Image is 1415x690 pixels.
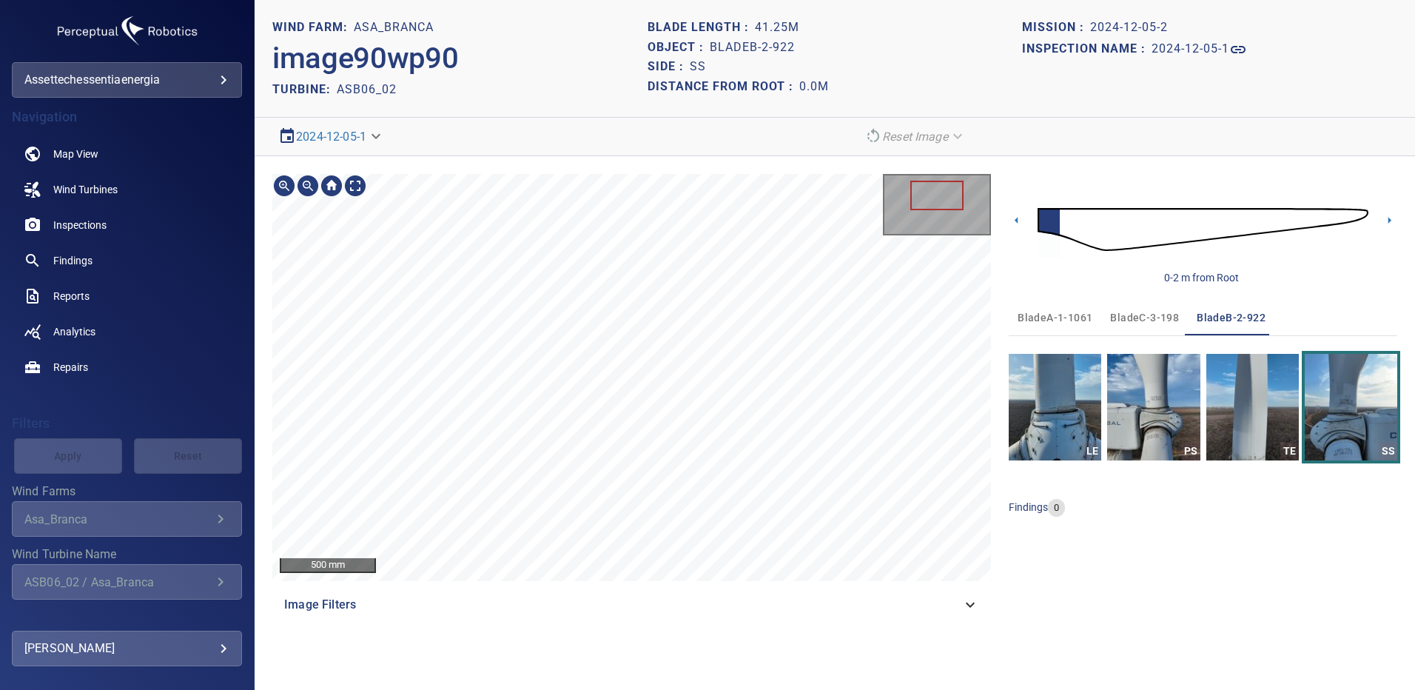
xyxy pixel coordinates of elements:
em: Reset Image [882,130,948,144]
div: Image Filters [272,587,991,623]
h1: Blade length : [648,21,755,35]
div: Wind Turbine Name [12,564,242,600]
a: SS [1305,354,1397,460]
div: PS [1182,442,1200,460]
h1: Mission : [1022,21,1090,35]
a: findings noActive [12,243,242,278]
h1: Asa_Branca [354,21,434,35]
div: Zoom out [296,174,320,198]
div: 0-2 m from Root [1164,270,1239,285]
a: map noActive [12,136,242,172]
span: bladeA-1-1061 [1018,309,1092,327]
h1: WIND FARM: [272,21,354,35]
a: LE [1009,354,1101,460]
span: Image Filters [284,596,961,614]
h1: 2024-12-05-1 [1152,42,1229,56]
span: Analytics [53,324,95,339]
h1: 0.0m [799,80,829,94]
label: Wind Turbine Name [12,549,242,560]
span: Reports [53,289,90,304]
span: Map View [53,147,98,161]
div: Asa_Branca [24,512,212,526]
h2: TURBINE: [272,82,337,96]
div: Reset Image [858,124,972,150]
a: repairs noActive [12,349,242,385]
span: findings [1009,501,1048,513]
label: Wind Farms [12,486,242,498]
h4: Navigation [12,110,242,124]
div: assettechessentiaenergia [12,62,242,98]
h1: Object : [648,41,710,55]
h1: bladeB-2-922 [710,41,795,55]
span: Findings [53,253,93,268]
span: Repairs [53,360,88,375]
h1: SS [690,60,706,74]
div: Zoom in [272,174,296,198]
span: Wind Turbines [53,182,118,197]
span: bladeC-3-198 [1110,309,1179,327]
div: Go home [320,174,343,198]
h2: image90wp90 [272,41,458,76]
div: [PERSON_NAME] [24,637,229,660]
a: analytics noActive [12,314,242,349]
div: 2024-12-05-1 [272,124,390,150]
div: ASB06_02 / Asa_Branca [24,575,212,589]
a: reports noActive [12,278,242,314]
a: PS [1107,354,1200,460]
span: Inspections [53,218,107,232]
a: windturbines noActive [12,172,242,207]
h1: 2024-12-05-2 [1090,21,1168,35]
div: TE [1280,442,1299,460]
h1: 41.25m [755,21,799,35]
a: TE [1206,354,1299,460]
h1: Side : [648,60,690,74]
div: Toggle full page [343,174,367,198]
div: Wind Farms [12,501,242,537]
div: SS [1379,442,1397,460]
span: bladeB-2-922 [1197,309,1266,327]
h1: Inspection name : [1022,42,1152,56]
a: 2024-12-05-1 [296,130,366,144]
h2: ASB06_02 [337,82,397,96]
div: assettechessentiaenergia [24,68,229,92]
a: inspections noActive [12,207,242,243]
span: 0 [1048,501,1065,515]
h1: Distance from root : [648,80,799,94]
img: d [1038,190,1368,269]
img: assettechessentiaenergia-logo [53,12,201,50]
div: LE [1083,442,1101,460]
h4: Filters [12,416,242,431]
a: 2024-12-05-1 [1152,41,1247,58]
